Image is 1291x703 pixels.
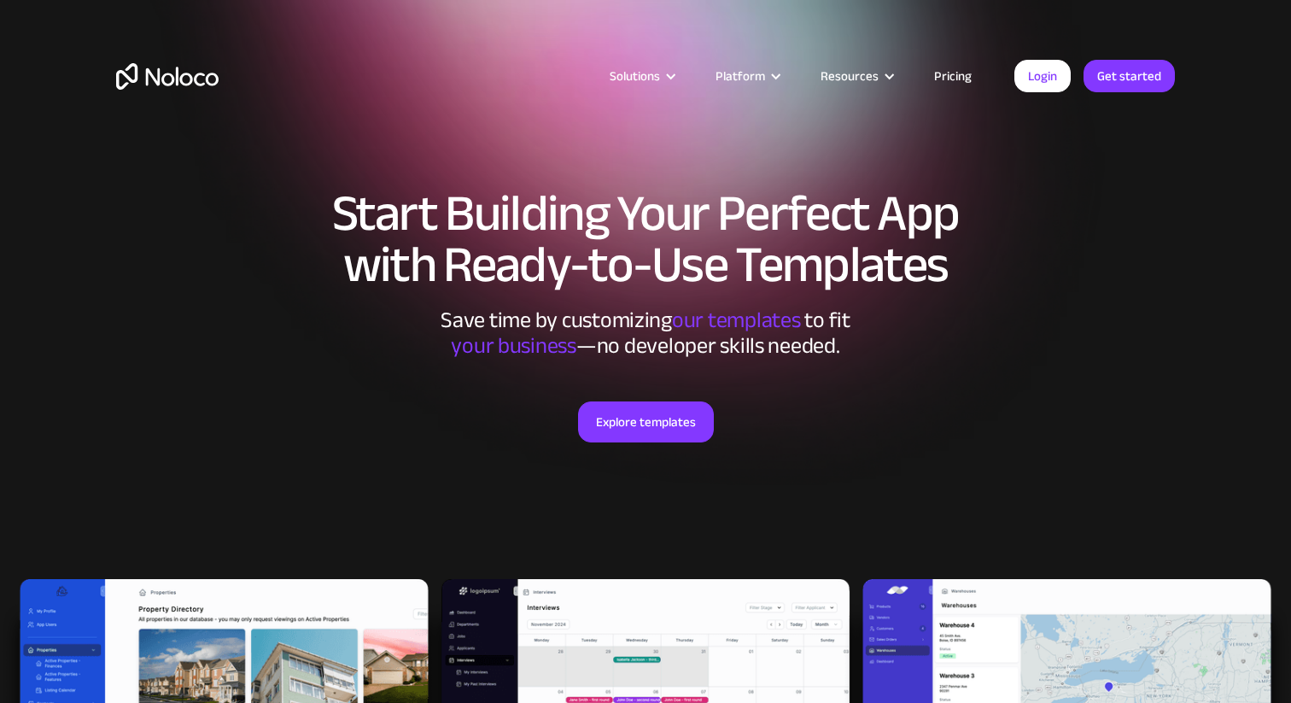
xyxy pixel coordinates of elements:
a: Explore templates [578,401,714,442]
div: Solutions [588,65,694,87]
div: Platform [716,65,765,87]
a: Get started [1084,60,1175,92]
div: Solutions [610,65,660,87]
a: home [116,63,219,90]
div: Platform [694,65,799,87]
div: Resources [821,65,879,87]
span: our templates [672,299,801,341]
a: Pricing [913,65,993,87]
div: Resources [799,65,913,87]
div: Save time by customizing to fit ‍ —no developer skills needed. [389,308,902,359]
span: your business [451,325,576,366]
h1: Start Building Your Perfect App with Ready-to-Use Templates [116,188,1175,290]
a: Login [1014,60,1071,92]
